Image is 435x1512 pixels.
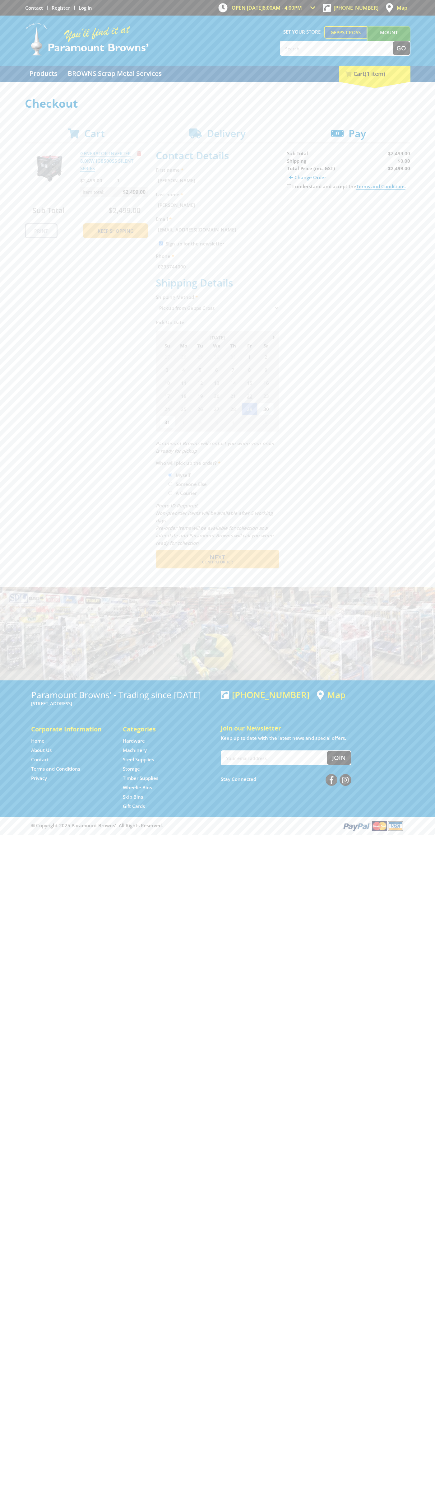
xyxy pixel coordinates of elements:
a: Go to the Privacy page [31,775,47,782]
a: Go to the Machinery page [123,747,147,754]
p: [STREET_ADDRESS] [31,700,215,707]
a: Terms and Conditions [356,183,405,190]
a: Go to the About Us page [31,747,52,754]
div: Cart [339,66,410,82]
a: Go to the registration page [52,5,70,11]
a: Go to the Skip Bins page [123,794,143,800]
a: Mount [PERSON_NAME] [367,26,410,50]
a: Go to the Contact page [25,5,43,11]
span: Set your store [280,26,324,37]
a: View a map of Gepps Cross location [317,690,345,700]
span: $0.00 [398,158,410,164]
a: Go to the Contact page [31,756,49,763]
p: Keep up to date with the latest news and special offers. [221,734,404,742]
div: Stay Connected [221,772,351,786]
a: Go to the Steel Supplies page [123,756,154,763]
h5: Categories [123,725,202,734]
a: Go to the Gift Cards page [123,803,145,810]
input: Your email address [221,751,327,765]
div: ® Copyright 2025 Paramount Browns'. All Rights Reserved. [25,820,410,832]
strong: $2,499.00 [388,165,410,171]
a: Go to the Terms and Conditions page [31,766,80,772]
a: Go to the Storage page [123,766,140,772]
span: Shipping [287,158,306,164]
h5: Corporate Information [31,725,110,734]
strong: Total Price (inc. GST) [287,165,335,171]
img: Paramount Browns' [25,22,149,56]
a: Go to the BROWNS Scrap Metal Services page [63,66,166,82]
a: Go to the Timber Supplies page [123,775,158,782]
a: Go to the Wheelie Bins page [123,784,152,791]
h1: Checkout [25,97,410,110]
a: Change Order [287,172,328,183]
img: PayPal, Mastercard, Visa accepted [342,820,404,832]
span: (1 item) [365,70,385,77]
span: Pay [349,127,366,140]
span: $2,499.00 [388,150,410,156]
a: Log in [79,5,92,11]
span: 8:00am - 4:00pm [263,4,302,11]
input: Search [280,41,393,55]
button: Go [393,41,410,55]
button: Join [327,751,351,765]
input: Please accept the terms and conditions. [287,184,291,188]
span: Change Order [294,174,326,180]
h5: Join our Newsletter [221,724,404,733]
a: Go to the Hardware page [123,738,145,744]
span: Sub Total [287,150,308,156]
a: Gepps Cross [324,26,367,39]
label: I understand and accept the [292,183,405,190]
span: OPEN [DATE] [232,4,302,11]
h3: Paramount Browns' - Trading since [DATE] [31,690,215,700]
a: Go to the Products page [25,66,62,82]
a: Go to the Home page [31,738,44,744]
div: [PHONE_NUMBER] [221,690,309,700]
